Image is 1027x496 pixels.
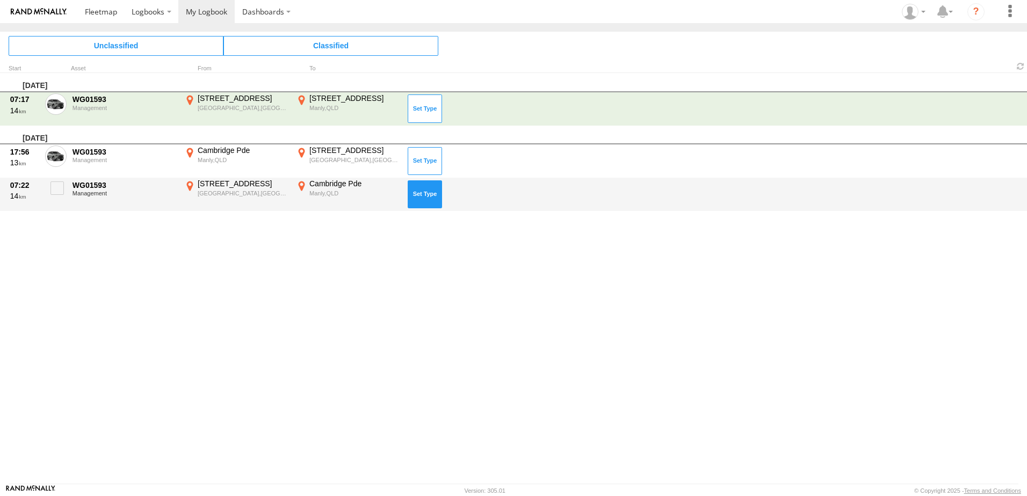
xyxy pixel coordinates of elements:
div: WG01593 [73,180,177,190]
label: Click to View Event Location [183,145,290,177]
div: 17:56 [10,147,39,157]
div: © Copyright 2025 - [914,487,1021,494]
div: Manly,QLD [198,156,288,164]
div: Chris Hobson [898,4,929,20]
div: [STREET_ADDRESS] [198,179,288,188]
button: Click to Set [408,147,442,175]
div: Cambridge Pde [198,145,288,155]
img: rand-logo.svg [11,8,67,16]
span: Click to view Classified Trips [223,36,438,55]
div: WG01593 [73,147,177,157]
div: [STREET_ADDRESS] [309,145,400,155]
button: Click to Set [408,180,442,208]
div: 13 [10,158,39,167]
div: 07:17 [10,94,39,104]
div: [STREET_ADDRESS] [309,93,400,103]
div: 14 [10,106,39,115]
div: To [294,66,402,71]
div: [GEOGRAPHIC_DATA],[GEOGRAPHIC_DATA] [198,189,288,197]
div: Manly,QLD [309,189,400,197]
div: [STREET_ADDRESS] [198,93,288,103]
a: Visit our Website [6,485,55,496]
div: Click to Sort [9,66,41,71]
div: [GEOGRAPHIC_DATA],[GEOGRAPHIC_DATA] [198,104,288,112]
div: 07:22 [10,180,39,190]
span: Refresh [1014,61,1027,71]
label: Click to View Event Location [183,93,290,125]
div: Asset [71,66,178,71]
button: Click to Set [408,94,442,122]
label: Click to View Event Location [183,179,290,210]
div: [GEOGRAPHIC_DATA],[GEOGRAPHIC_DATA] [309,156,400,164]
div: From [183,66,290,71]
label: Click to View Event Location [294,145,402,177]
div: Management [73,105,177,111]
i: ? [967,3,985,20]
div: Manly,QLD [309,104,400,112]
div: WG01593 [73,94,177,104]
div: 14 [10,191,39,201]
label: Click to View Event Location [294,179,402,210]
label: Click to View Event Location [294,93,402,125]
div: Management [73,190,177,196]
div: Cambridge Pde [309,179,400,188]
a: Terms and Conditions [964,487,1021,494]
span: Click to view Unclassified Trips [9,36,223,55]
div: Version: 305.01 [465,487,505,494]
div: Management [73,157,177,163]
